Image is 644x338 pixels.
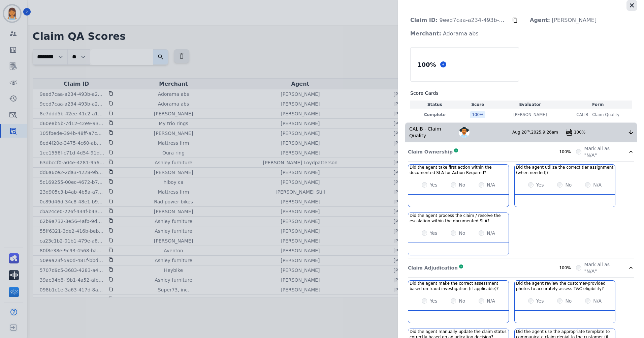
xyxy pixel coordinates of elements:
div: 100 % [470,111,485,118]
p: Complete [412,112,458,117]
span: 9:26am [543,130,558,135]
label: N/A [487,181,495,188]
label: Yes [430,298,438,304]
div: 100% [559,265,576,271]
label: Yes [536,298,544,304]
label: Yes [536,181,544,188]
div: 100 % [416,59,438,71]
sup: th [527,130,530,133]
label: No [565,298,572,304]
div: 100% [574,130,627,135]
img: Avatar [459,127,470,138]
h3: Score Cards [410,90,632,96]
p: Claim Adjudication [408,264,458,271]
h3: Did the agent process the claim / resolve the escalation within the documented SLA? [410,213,507,224]
h3: Did the agent make the correct assessment based on fraud investigation (if applicable)? [410,281,507,291]
strong: Agent: [530,17,550,23]
label: Yes [430,230,438,236]
label: Mark all as "N/A" [584,261,619,275]
h3: Did the agent review the customer-provided photos to accurately assess T&C eligibility? [516,281,614,291]
label: No [459,298,465,304]
span: CALIB - Claim Quality [576,112,619,117]
label: N/A [487,298,495,304]
label: N/A [593,181,602,188]
label: No [459,230,465,236]
div: Aug 28 , 2025 , [512,130,566,135]
h3: Did the agent utilize the correct tier assignment (when needed)? [516,165,614,175]
p: Adorama abs [405,27,484,40]
strong: Merchant: [410,30,441,37]
div: 100% [559,149,576,154]
th: Evaluator [496,101,564,109]
label: N/A [593,298,602,304]
strong: Claim ID: [410,17,438,23]
p: 9eed7caa-a234-493b-a2aa-cbde99789e1f [405,13,512,27]
img: qa-pdf.svg [566,129,573,136]
th: Score [459,101,496,109]
p: [PERSON_NAME] [524,13,602,27]
h3: Did the agent take first action within the documented SLA for Action Required? [410,165,507,175]
label: N/A [487,230,495,236]
p: Claim Ownership [408,148,453,155]
label: No [459,181,465,188]
label: No [565,181,572,188]
div: CALIB - Claim Quality [405,123,459,142]
th: Status [410,101,459,109]
label: Yes [430,181,438,188]
p: [PERSON_NAME] [513,112,547,117]
th: Form [564,101,632,109]
label: Mark all as "N/A" [584,145,619,159]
